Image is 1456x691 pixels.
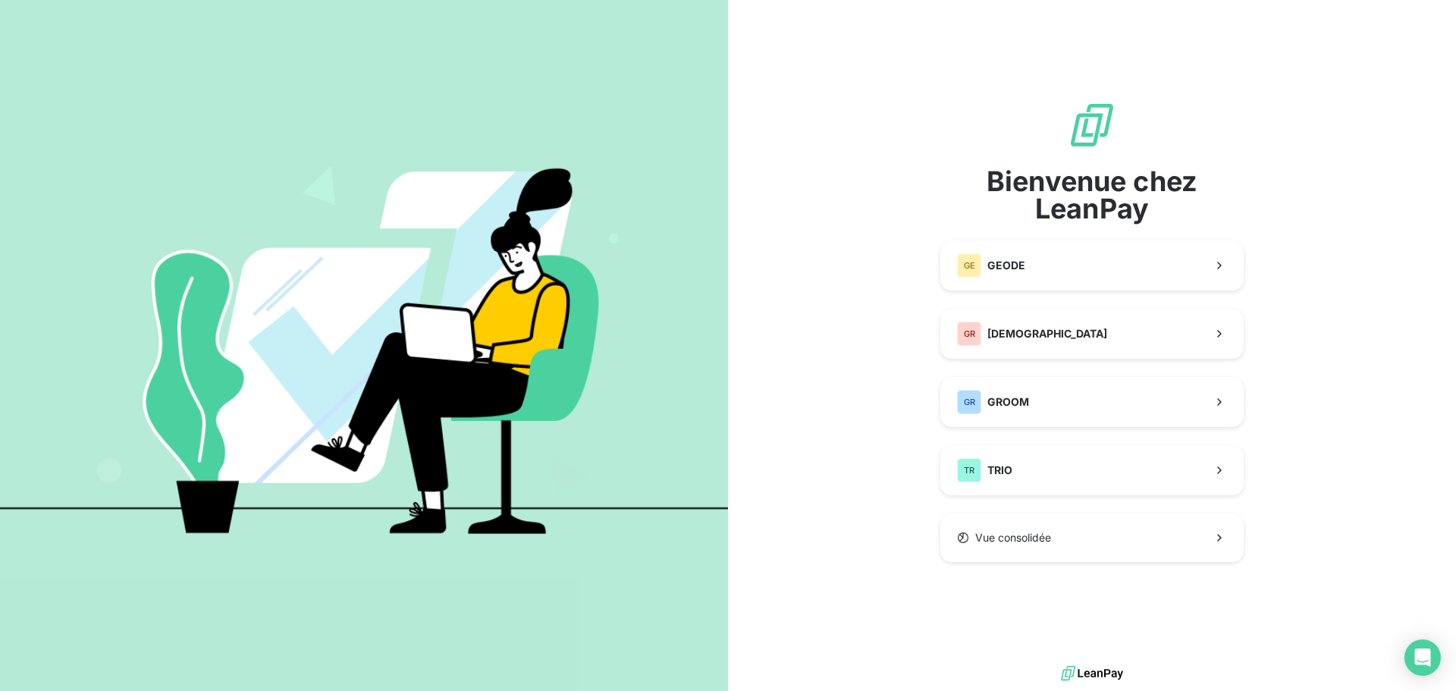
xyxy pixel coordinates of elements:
[940,309,1244,359] button: GR[DEMOGRAPHIC_DATA]
[975,530,1051,545] span: Vue consolidée
[1404,639,1441,676] div: Open Intercom Messenger
[987,326,1107,341] span: [DEMOGRAPHIC_DATA]
[957,458,981,482] div: TR
[1068,101,1116,149] img: logo sigle
[1061,662,1123,685] img: logo
[957,390,981,414] div: GR
[940,445,1244,495] button: TRTRIO
[940,377,1244,427] button: GRGROOM
[940,168,1244,222] span: Bienvenue chez LeanPay
[940,514,1244,562] button: Vue consolidée
[987,463,1012,478] span: TRIO
[940,240,1244,291] button: GEGEODE
[957,253,981,278] div: GE
[987,394,1029,410] span: GROOM
[957,322,981,346] div: GR
[987,258,1025,273] span: GEODE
